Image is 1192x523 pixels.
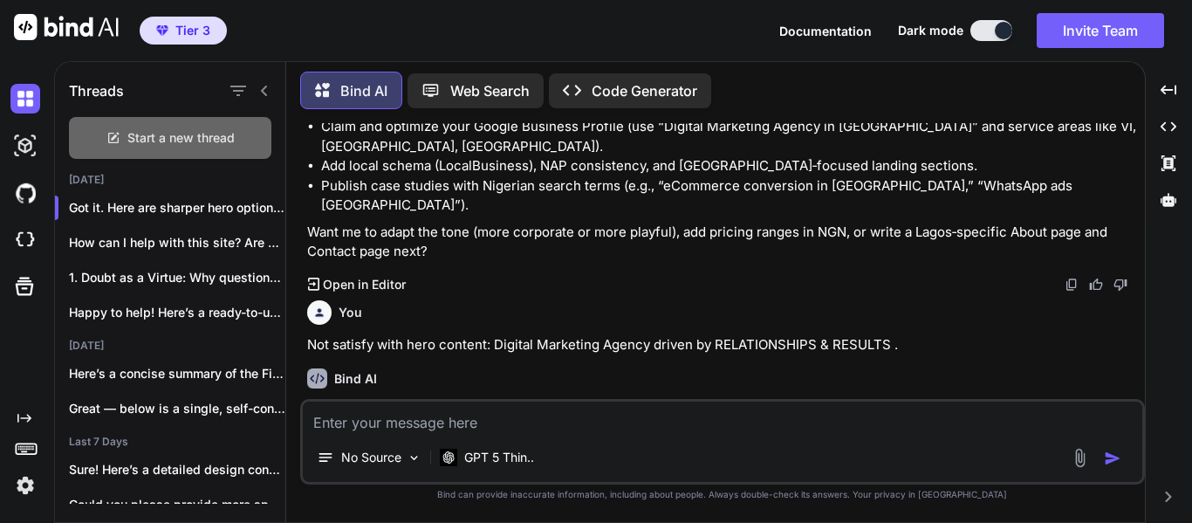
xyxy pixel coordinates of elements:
button: premiumTier 3 [140,17,227,45]
h2: [DATE] [55,339,285,353]
p: GPT 5 Thin.. [464,449,534,466]
img: GPT 5 Thinking High [440,449,457,465]
img: icon [1104,450,1121,467]
img: githubDark [10,178,40,208]
img: dislike [1113,278,1127,292]
span: Dark mode [898,22,963,39]
li: Claim and optimize your Google Business Profile (use “Digital Marketing Agency in [GEOGRAPHIC_DAT... [321,117,1141,156]
p: Here’s a concise summary of the Fify247... [69,365,285,382]
p: Great — below is a single, self-contained... [69,400,285,417]
span: Start a new thread [127,129,235,147]
img: like [1089,278,1103,292]
p: Not satisfy with hero content: Digital Marketing Agency driven by RELATIONSHIPS & RESULTS . [307,335,1141,355]
img: Pick Models [407,451,421,465]
p: Bind AI [340,80,387,101]
img: Bind AI [14,14,119,40]
p: 1. Doubt as a Virtue: Why questions... [69,269,285,286]
p: No Source [341,449,401,466]
p: Code Generator [592,80,697,101]
img: darkAi-studio [10,131,40,161]
button: Invite Team [1037,13,1164,48]
li: Add local schema (LocalBusiness), NAP consistency, and [GEOGRAPHIC_DATA]‑focused landing sections. [321,156,1141,176]
h2: [DATE] [55,173,285,187]
p: How can I help with this site? Are you r... [69,234,285,251]
img: darkChat [10,84,40,114]
img: premium [156,25,168,36]
li: Publish case studies with Nigerian search terms (e.g., “eCommerce conversion in [GEOGRAPHIC_DATA]... [321,176,1141,216]
h2: Last 7 Days [55,435,285,449]
span: Documentation [779,24,872,38]
p: Web Search [450,80,530,101]
img: copy [1065,278,1079,292]
p: Want me to adapt the tone (more corporate or more playful), add pricing ranges in NGN, or write a... [307,223,1141,262]
p: Sure! Here’s a detailed design concept for... [69,461,285,478]
span: Tier 3 [175,22,210,39]
p: Bind can provide inaccurate information, including about people. Always double-check its answers.... [300,488,1145,501]
h1: Threads [69,80,124,101]
p: Open in Editor [323,276,406,293]
img: cloudideIcon [10,225,40,255]
p: Happy to help! Here’s a ready-to-use social... [69,304,285,321]
p: Could you please provide more specific details... [69,496,285,513]
img: attachment [1070,448,1090,468]
img: settings [10,471,40,500]
h6: You [339,304,362,321]
button: Documentation [779,22,872,40]
h6: Bind AI [334,370,377,388]
p: Got it. Here are sharper hero options th... [69,199,285,217]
